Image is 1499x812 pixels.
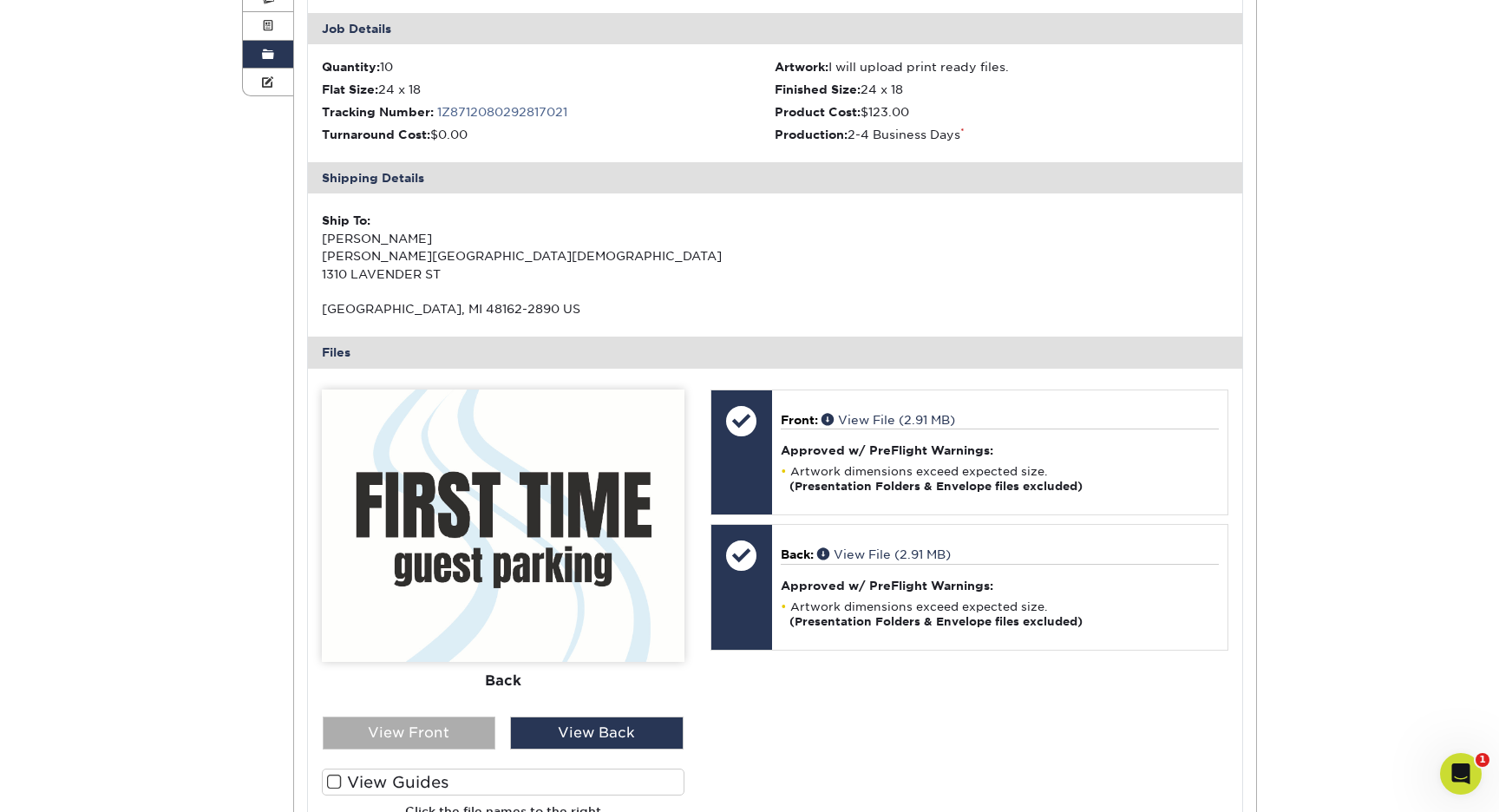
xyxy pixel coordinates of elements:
div: View Front [323,717,496,750]
li: 24 x 18 [775,81,1228,98]
strong: (Presentation Folders & Envelope files excluded) [789,615,1083,628]
li: Artwork dimensions exceed expected size. [781,599,1219,629]
strong: Ship To: [322,213,370,227]
span: Front: [781,413,818,427]
strong: Quantity: [322,60,380,74]
h4: Approved w/ PreFlight Warnings: [781,443,1219,457]
strong: Turnaround Cost: [322,128,430,141]
li: 24 x 18 [322,81,776,98]
a: View File (2.91 MB) [817,547,951,561]
a: 1Z8712080292817021 [437,105,567,119]
li: 2-4 Business Days [775,126,1228,143]
strong: Production: [775,128,848,141]
strong: Tracking Number: [322,105,434,119]
div: Job Details [308,13,1243,44]
div: [PERSON_NAME] [PERSON_NAME][GEOGRAPHIC_DATA][DEMOGRAPHIC_DATA] 1310 LAVENDER ST [GEOGRAPHIC_DATA]... [322,212,776,318]
li: Artwork dimensions exceed expected size. [781,464,1219,494]
li: 10 [322,58,776,75]
li: $123.00 [775,103,1228,121]
span: Back: [781,547,814,561]
div: Shipping Details [308,162,1243,193]
iframe: Intercom live chat [1440,753,1482,795]
div: Back [322,661,684,699]
strong: Finished Size: [775,82,861,96]
span: 1 [1476,753,1489,767]
div: Files [308,337,1243,368]
label: View Guides [322,769,684,796]
strong: Artwork: [775,60,828,74]
h4: Approved w/ PreFlight Warnings: [781,579,1219,593]
a: View File (2.91 MB) [822,413,955,427]
strong: (Presentation Folders & Envelope files excluded) [789,480,1083,493]
li: I will upload print ready files. [775,58,1228,75]
div: View Back [510,717,684,750]
li: $0.00 [322,126,776,143]
strong: Product Cost: [775,105,861,119]
strong: Flat Size: [322,82,378,96]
